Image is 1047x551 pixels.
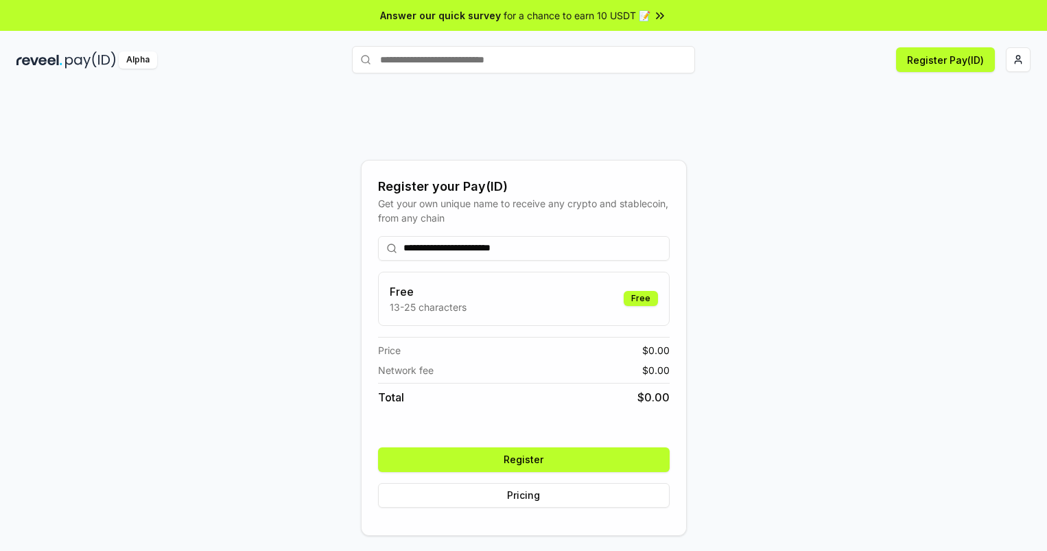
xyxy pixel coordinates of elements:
[390,283,467,300] h3: Free
[624,291,658,306] div: Free
[378,177,670,196] div: Register your Pay(ID)
[378,196,670,225] div: Get your own unique name to receive any crypto and stablecoin, from any chain
[378,363,434,377] span: Network fee
[380,8,501,23] span: Answer our quick survey
[378,343,401,357] span: Price
[390,300,467,314] p: 13-25 characters
[65,51,116,69] img: pay_id
[378,447,670,472] button: Register
[16,51,62,69] img: reveel_dark
[896,47,995,72] button: Register Pay(ID)
[119,51,157,69] div: Alpha
[637,389,670,406] span: $ 0.00
[642,363,670,377] span: $ 0.00
[378,389,404,406] span: Total
[378,483,670,508] button: Pricing
[504,8,650,23] span: for a chance to earn 10 USDT 📝
[642,343,670,357] span: $ 0.00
